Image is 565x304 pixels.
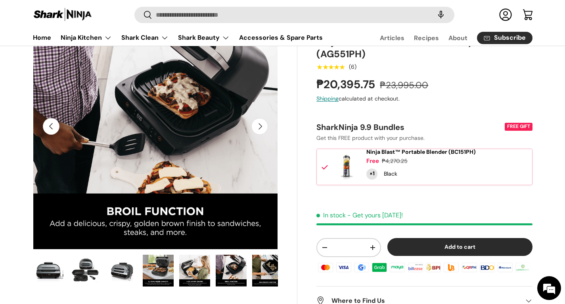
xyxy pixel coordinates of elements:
img: metrobank [496,261,514,273]
img: maya [389,261,406,273]
speech-search-button: Search by voice [428,6,454,24]
div: (6) [349,64,356,70]
summary: Shark Clean [117,30,173,46]
img: Ninja Foodi Smart XL Grill & Air Fryer (AG551PH) [216,255,247,287]
img: master [317,261,334,273]
div: Free [366,157,379,165]
img: gcash [353,261,370,273]
a: Accessories & Spare Parts [239,30,323,45]
summary: Shark Beauty [173,30,234,46]
span: Get this FREE product with your purchase. [316,134,425,141]
a: Shipping [316,95,339,102]
div: FREE GIFT [505,123,532,130]
span: Subscribe [494,35,526,41]
span: In stock [316,211,346,219]
a: Subscribe [477,32,532,44]
div: SharkNinja 9.9 Bundles [316,122,503,132]
a: Recipes [414,30,439,46]
img: bdo [479,261,496,273]
img: Ninja Foodi Smart XL Grill & Air Fryer (AG551PH) [143,255,174,287]
nav: Secondary [361,30,532,46]
img: Shark Ninja Philippines [33,7,92,23]
nav: Primary [33,30,323,46]
media-gallery: Gallery Viewer [33,4,278,289]
div: ₱4,270.25 [382,157,408,165]
span: ★★★★★ [316,63,345,71]
a: About [448,30,467,46]
button: Add to cart [387,238,532,256]
a: Ninja Blast™ Portable Blender (BC151PH) [366,149,476,155]
img: ninja-foodi-smart-xl-grill-and-air-fryer-full-view-shark-ninja-philippines [33,255,64,287]
a: Articles [380,30,404,46]
img: ninja-foodi-smart-xl-grill-and-air-fryer-left-side-view-shark-ninja-philippines [106,255,137,287]
div: Black [384,170,397,178]
div: 5.0 out of 5.0 stars [316,64,345,71]
summary: Ninja Kitchen [56,30,117,46]
img: billease [407,261,424,273]
div: Quantity [366,168,377,180]
img: visa [335,261,352,273]
strong: ₱20,395.75 [316,77,377,92]
h1: Ninja Foodi Smart XL Grill & Air Fryer (AG551PH) [316,36,532,60]
s: ₱23,995.00 [380,79,428,91]
a: Home [33,30,51,45]
img: bpi [425,261,442,273]
img: grabpay [371,261,388,273]
img: landbank [514,261,532,273]
p: - Get yours [DATE]! [347,211,403,219]
img: qrph [460,261,478,273]
img: Ninja Foodi Smart XL Grill & Air Fryer (AG551PH) [252,255,283,287]
img: ninja-foodi-smart-xl-grill-and-air-fryer-full-parts-view-shark-ninja-philippines [70,255,101,287]
img: ubp [442,261,460,273]
img: Ninja Foodi Smart XL Grill & Air Fryer (AG551PH) [179,255,210,287]
div: calculated at checkout. [316,95,532,103]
